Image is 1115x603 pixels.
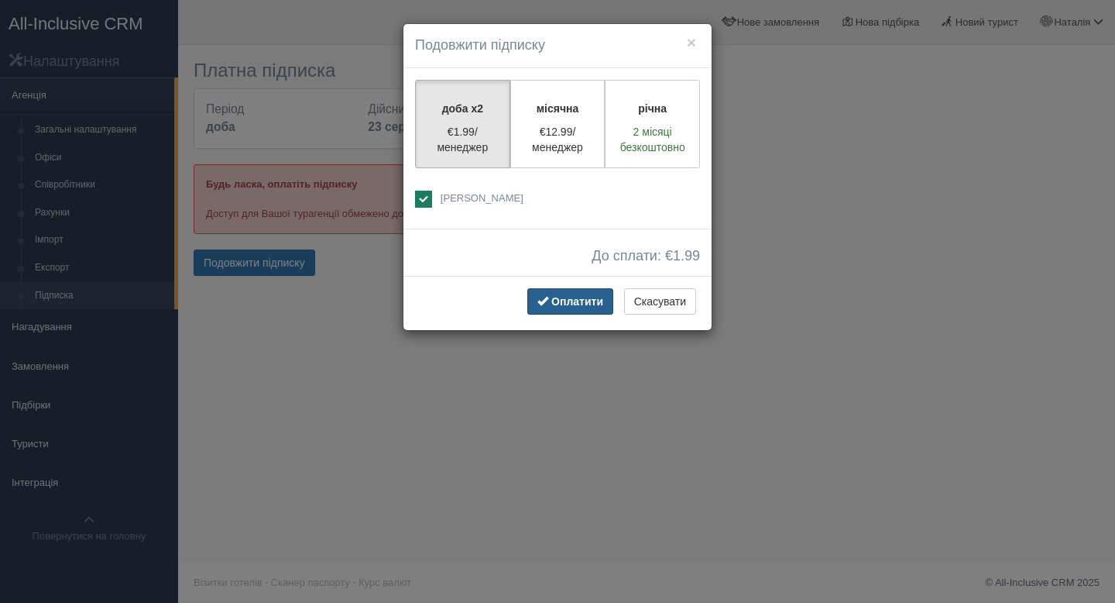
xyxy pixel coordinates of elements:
[527,288,613,315] button: Оплатити
[673,248,700,264] span: 1.99
[624,288,696,315] button: Скасувати
[520,124,595,155] p: €12.99/менеджер
[425,101,500,116] p: доба x2
[592,249,700,264] span: До сплати: €
[615,101,690,116] p: річна
[520,101,595,116] p: місячна
[441,192,523,204] span: [PERSON_NAME]
[415,36,700,56] h4: Подовжити підписку
[615,124,690,155] p: 2 місяці безкоштовно
[687,34,696,50] button: ×
[551,295,603,308] span: Оплатити
[425,124,500,155] p: €1.99/менеджер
